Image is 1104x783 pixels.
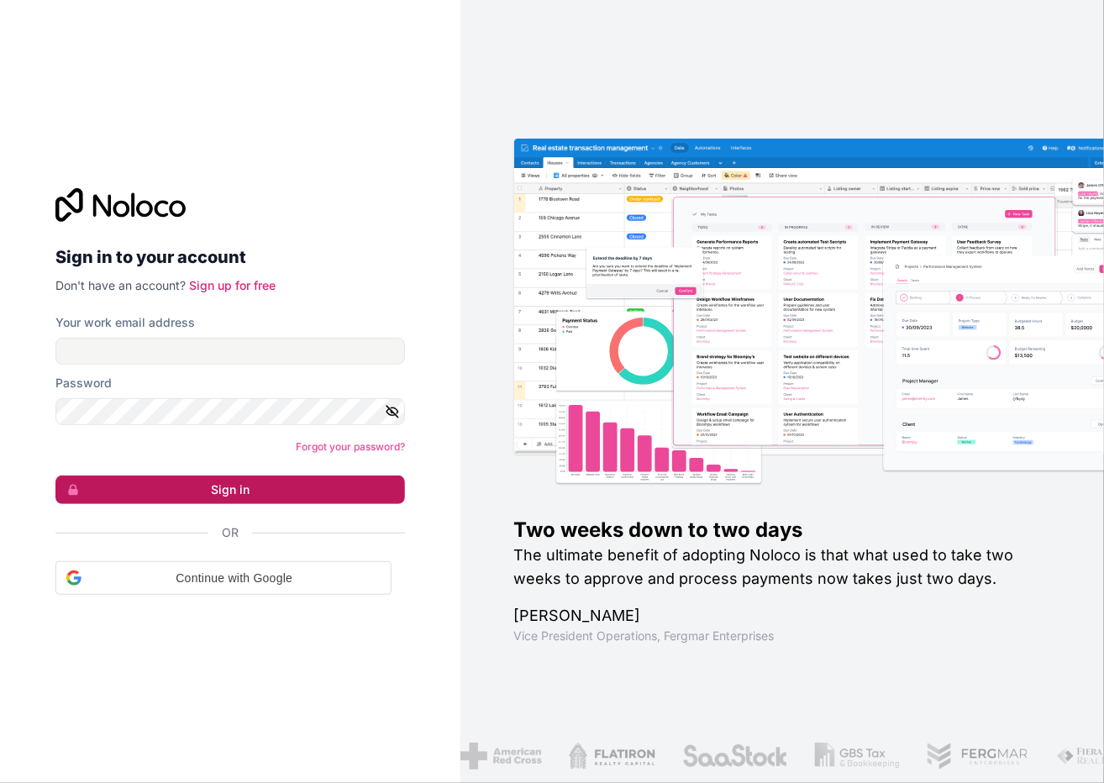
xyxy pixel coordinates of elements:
[514,604,1051,628] h1: [PERSON_NAME]
[460,743,542,770] img: /assets/american-red-cross-BAupjrZR.png
[189,278,276,292] a: Sign up for free
[682,743,788,770] img: /assets/saastock-C6Zbiodz.png
[222,524,239,541] span: Or
[514,517,1051,544] h1: Two weeks down to two days
[88,570,381,587] span: Continue with Google
[55,398,405,425] input: Password
[296,440,405,453] a: Forgot your password?
[514,628,1051,644] h1: Vice President Operations , Fergmar Enterprises
[55,314,195,331] label: Your work email address
[514,544,1051,591] h2: The ultimate benefit of adopting Noloco is that what used to take two weeks to approve and proces...
[569,743,656,770] img: /assets/flatiron-C8eUkumj.png
[927,743,1029,770] img: /assets/fergmar-CudnrXN5.png
[55,476,405,504] button: Sign in
[55,278,186,292] span: Don't have an account?
[55,242,405,272] h2: Sign in to your account
[55,338,405,365] input: Email address
[55,561,392,595] div: Continue with Google
[815,743,901,770] img: /assets/gbstax-C-GtDUiK.png
[55,375,112,391] label: Password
